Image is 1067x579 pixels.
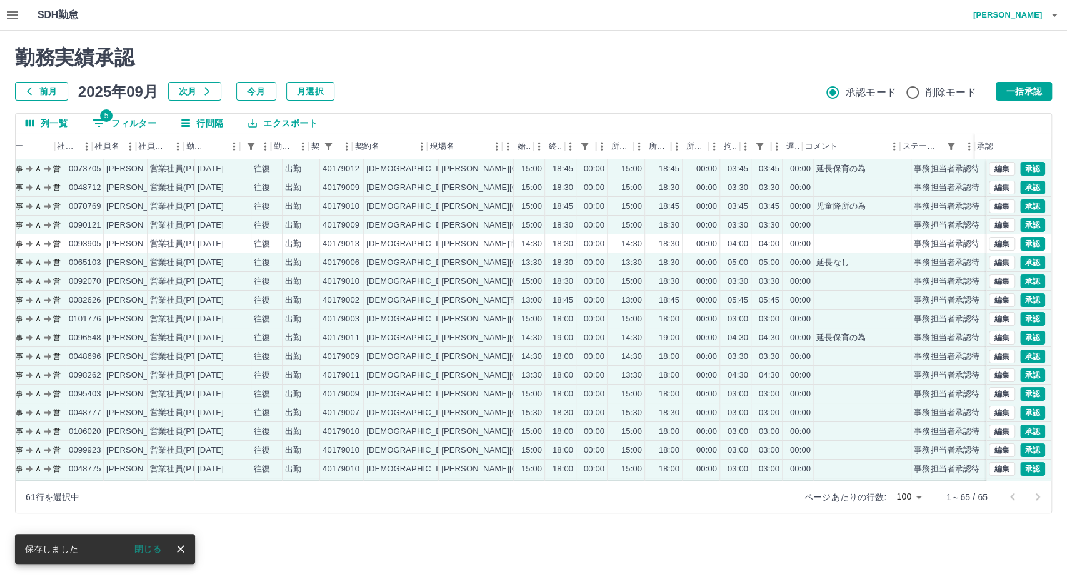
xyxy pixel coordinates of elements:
button: メニュー [959,137,978,156]
div: [DATE] [198,276,224,288]
span: 承認モード [846,85,896,100]
div: 契約名 [354,133,379,159]
div: 事務担当者承認待 [914,163,979,175]
div: 15:00 [621,182,642,194]
button: 編集 [989,331,1015,345]
div: [DATE] [198,201,224,213]
div: 03:30 [728,182,748,194]
div: [PERSON_NAME] [106,163,174,175]
div: 00:00 [790,163,811,175]
button: 編集 [989,162,1015,176]
text: 事 [16,239,23,248]
div: 勤務 [739,133,771,159]
div: 40179013 [323,238,359,250]
div: 04:00 [759,238,779,250]
div: 05:45 [728,295,748,306]
div: 0090121 [69,219,101,231]
button: 月選択 [286,82,334,101]
div: 00:00 [584,201,604,213]
div: 03:45 [728,201,748,213]
div: 40179009 [323,182,359,194]
div: 18:30 [659,182,679,194]
span: 5 [100,109,113,122]
div: コメント [804,133,838,159]
div: 事務担当者承認待 [914,219,979,231]
div: 18:30 [659,276,679,288]
div: 所定開始 [596,133,633,159]
button: 承認 [1020,293,1045,307]
div: 出勤 [285,295,301,306]
div: 始業 [517,133,531,159]
div: 40179012 [323,163,359,175]
div: 承認 [974,133,1039,159]
div: [PERSON_NAME]市[GEOGRAPHIC_DATA]第2学童保育所 [441,295,658,306]
div: 03:30 [759,276,779,288]
div: 00:00 [790,219,811,231]
div: 遅刻等 [771,133,802,159]
div: 0093905 [69,238,101,250]
button: フィルター表示 [576,138,593,155]
div: 勤務区分 [273,133,293,159]
div: ステータス [902,133,942,159]
button: メニュー [529,137,548,156]
button: close [171,540,190,558]
button: 編集 [989,293,1015,307]
div: [PERSON_NAME][GEOGRAPHIC_DATA]自由ヶ丘小学校第2学童保育所 [441,201,707,213]
button: 承認 [1020,218,1045,232]
button: 編集 [989,237,1015,251]
div: 03:30 [728,219,748,231]
div: 現場名 [427,133,502,159]
div: 1件のフィルターを適用中 [319,138,337,155]
div: 事務担当者承認待 [914,182,979,194]
div: 所定休憩 [671,133,708,159]
text: 営 [53,258,61,267]
button: 閉じる [124,540,171,558]
button: メニュー [498,137,517,156]
div: 終業 [548,133,562,159]
div: 00:00 [584,238,604,250]
div: 40179010 [323,201,359,213]
div: 営業社員(PT契約) [150,257,216,269]
div: 営業社員(PT契約) [150,201,216,213]
div: 18:30 [553,182,573,194]
div: 所定終業 [633,133,671,159]
div: 40179002 [323,295,359,306]
div: 0070769 [69,201,101,213]
div: 所定終業 [648,133,668,159]
div: コメント [802,133,899,159]
div: [PERSON_NAME][GEOGRAPHIC_DATA]自由ヶ丘小学校第2学童保育所 [441,276,707,288]
div: 15:00 [521,201,542,213]
div: 始業 [502,133,533,159]
button: 編集 [989,443,1015,457]
div: 03:30 [759,219,779,231]
button: 編集 [989,312,1015,326]
button: 前月 [15,82,68,101]
div: 営業社員(PT契約) [150,238,216,250]
button: 一括承認 [996,82,1052,101]
div: 出勤 [285,182,301,194]
div: 00:00 [790,238,811,250]
div: 出勤 [285,276,301,288]
div: [DATE] [198,238,224,250]
div: 事務担当者承認待 [914,257,979,269]
button: 承認 [1020,237,1045,251]
text: 事 [16,296,23,305]
div: 現場名 [429,133,454,159]
text: 営 [53,183,61,192]
div: [PERSON_NAME][GEOGRAPHIC_DATA][PERSON_NAME]保育所 [441,163,688,175]
div: 05:00 [728,257,748,269]
button: 今月 [236,82,276,101]
div: 往復 [254,163,270,175]
div: [PERSON_NAME][GEOGRAPHIC_DATA]保育所 [441,257,620,269]
button: 承認 [1020,387,1045,401]
button: メニュー [121,137,139,156]
div: 拘束 [708,133,739,159]
div: 15:00 [521,182,542,194]
div: 15:00 [521,219,542,231]
div: [DEMOGRAPHIC_DATA]市 [366,276,467,288]
div: 遅刻等 [786,133,799,159]
div: 03:30 [759,182,779,194]
text: Ａ [34,164,42,173]
div: 往復 [254,201,270,213]
div: 03:45 [759,201,779,213]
